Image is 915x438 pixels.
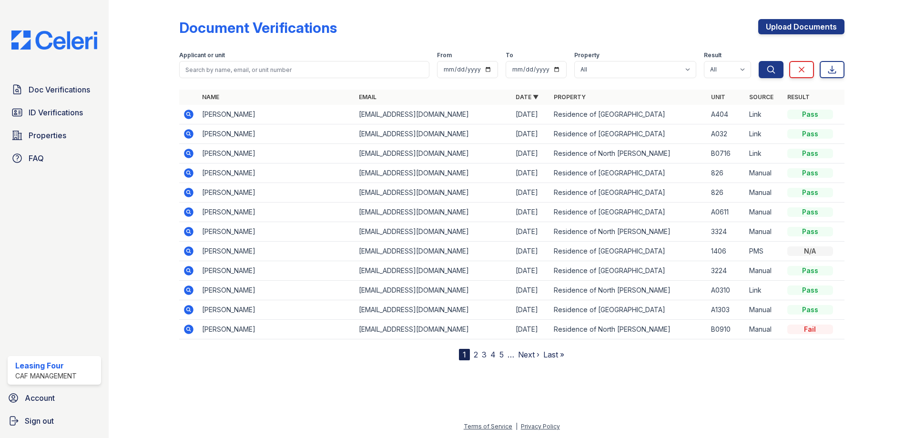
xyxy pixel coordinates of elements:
[787,129,833,139] div: Pass
[490,350,496,359] a: 4
[4,388,105,407] a: Account
[198,144,355,163] td: [PERSON_NAME]
[787,93,810,101] a: Result
[550,183,707,203] td: Residence of [GEOGRAPHIC_DATA]
[8,103,101,122] a: ID Verifications
[508,349,514,360] span: …
[355,124,512,144] td: [EMAIL_ADDRESS][DOMAIN_NAME]
[202,93,219,101] a: Name
[355,183,512,203] td: [EMAIL_ADDRESS][DOMAIN_NAME]
[707,320,745,339] td: B0910
[359,93,376,101] a: Email
[512,242,550,261] td: [DATE]
[787,207,833,217] div: Pass
[550,105,707,124] td: Residence of [GEOGRAPHIC_DATA]
[550,320,707,339] td: Residence of North [PERSON_NAME]
[707,242,745,261] td: 1406
[482,350,487,359] a: 3
[745,203,783,222] td: Manual
[4,411,105,430] a: Sign out
[749,93,773,101] a: Source
[518,350,539,359] a: Next ›
[355,222,512,242] td: [EMAIL_ADDRESS][DOMAIN_NAME]
[787,227,833,236] div: Pass
[550,281,707,300] td: Residence of North [PERSON_NAME]
[25,392,55,404] span: Account
[198,261,355,281] td: [PERSON_NAME]
[512,320,550,339] td: [DATE]
[550,203,707,222] td: Residence of [GEOGRAPHIC_DATA]
[198,183,355,203] td: [PERSON_NAME]
[198,300,355,320] td: [PERSON_NAME]
[464,423,512,430] a: Terms of Service
[198,320,355,339] td: [PERSON_NAME]
[512,105,550,124] td: [DATE]
[745,242,783,261] td: PMS
[550,124,707,144] td: Residence of [GEOGRAPHIC_DATA]
[516,93,539,101] a: Date ▼
[15,371,77,381] div: CAF Management
[787,149,833,158] div: Pass
[512,203,550,222] td: [DATE]
[474,350,478,359] a: 2
[8,80,101,99] a: Doc Verifications
[758,19,844,34] a: Upload Documents
[745,163,783,183] td: Manual
[355,261,512,281] td: [EMAIL_ADDRESS][DOMAIN_NAME]
[8,149,101,168] a: FAQ
[550,261,707,281] td: Residence of [GEOGRAPHIC_DATA]
[512,124,550,144] td: [DATE]
[512,144,550,163] td: [DATE]
[550,163,707,183] td: Residence of [GEOGRAPHIC_DATA]
[574,51,600,59] label: Property
[745,222,783,242] td: Manual
[787,110,833,119] div: Pass
[707,222,745,242] td: 3324
[707,261,745,281] td: 3224
[179,61,429,78] input: Search by name, email, or unit number
[787,246,833,256] div: N/A
[355,242,512,261] td: [EMAIL_ADDRESS][DOMAIN_NAME]
[499,350,504,359] a: 5
[355,163,512,183] td: [EMAIL_ADDRESS][DOMAIN_NAME]
[516,423,518,430] div: |
[198,163,355,183] td: [PERSON_NAME]
[550,300,707,320] td: Residence of [GEOGRAPHIC_DATA]
[707,203,745,222] td: A0611
[179,19,337,36] div: Document Verifications
[512,281,550,300] td: [DATE]
[745,105,783,124] td: Link
[707,281,745,300] td: A0310
[745,300,783,320] td: Manual
[707,105,745,124] td: A404
[550,242,707,261] td: Residence of [GEOGRAPHIC_DATA]
[787,325,833,334] div: Fail
[745,183,783,203] td: Manual
[25,415,54,427] span: Sign out
[543,350,564,359] a: Last »
[550,144,707,163] td: Residence of North [PERSON_NAME]
[355,300,512,320] td: [EMAIL_ADDRESS][DOMAIN_NAME]
[707,183,745,203] td: 826
[29,107,83,118] span: ID Verifications
[787,168,833,178] div: Pass
[707,124,745,144] td: A032
[459,349,470,360] div: 1
[29,153,44,164] span: FAQ
[707,144,745,163] td: B0716
[745,281,783,300] td: Link
[512,183,550,203] td: [DATE]
[506,51,513,59] label: To
[745,261,783,281] td: Manual
[745,144,783,163] td: Link
[512,300,550,320] td: [DATE]
[29,130,66,141] span: Properties
[437,51,452,59] label: From
[512,261,550,281] td: [DATE]
[198,203,355,222] td: [PERSON_NAME]
[355,281,512,300] td: [EMAIL_ADDRESS][DOMAIN_NAME]
[355,144,512,163] td: [EMAIL_ADDRESS][DOMAIN_NAME]
[355,320,512,339] td: [EMAIL_ADDRESS][DOMAIN_NAME]
[787,285,833,295] div: Pass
